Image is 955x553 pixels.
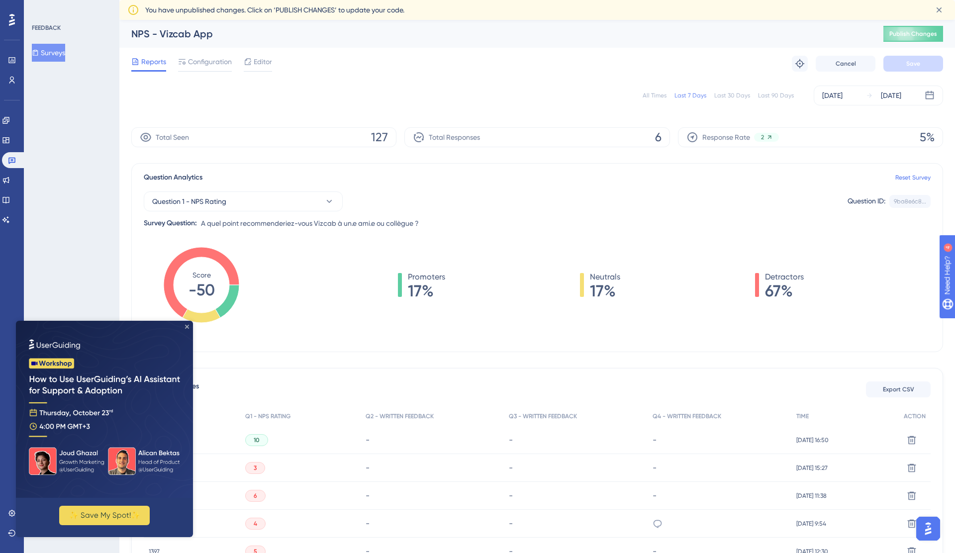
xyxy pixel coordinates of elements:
[765,271,804,283] span: Detractors
[796,492,827,500] span: [DATE] 11:38
[894,197,926,205] div: 9ba8e6c8...
[254,464,257,472] span: 3
[509,491,642,500] div: -
[906,60,920,68] span: Save
[796,412,809,420] span: TIME
[653,463,786,472] div: -
[913,514,943,544] iframe: UserGuiding AI Assistant Launcher
[43,185,134,204] button: ✨ Save My Spot!✨
[169,4,173,8] div: Close Preview
[254,56,272,68] span: Editor
[144,217,197,229] div: Survey Question:
[245,412,290,420] span: Q1 - NPS RATING
[889,30,937,38] span: Publish Changes
[131,27,859,41] div: NPS - Vizcab App
[904,412,926,420] span: ACTION
[674,92,706,99] div: Last 7 Days
[848,195,885,208] div: Question ID:
[371,129,388,145] span: 127
[796,464,828,472] span: [DATE] 15:27
[254,436,260,444] span: 10
[69,5,72,13] div: 4
[201,217,419,229] span: A quel point recommenderiez-vous Vizcab à un.e ami.e ou collègue ?
[822,90,843,101] div: [DATE]
[796,520,826,528] span: [DATE] 9:54
[23,2,62,14] span: Need Help?
[188,56,232,68] span: Configuration
[866,381,931,397] button: Export CSV
[509,463,642,472] div: -
[32,24,61,32] div: FEEDBACK
[32,44,65,62] button: Surveys
[254,492,257,500] span: 6
[144,172,202,184] span: Question Analytics
[366,519,499,528] div: -
[836,60,856,68] span: Cancel
[408,283,445,299] span: 17%
[366,463,499,472] div: -
[895,174,931,182] a: Reset Survey
[643,92,667,99] div: All Times
[883,56,943,72] button: Save
[366,435,499,445] div: -
[881,90,901,101] div: [DATE]
[144,191,343,211] button: Question 1 - NPS Rating
[883,26,943,42] button: Publish Changes
[192,271,211,279] tspan: Score
[653,435,786,445] div: -
[145,4,404,16] span: You have unpublished changes. Click on ‘PUBLISH CHANGES’ to update your code.
[816,56,875,72] button: Cancel
[408,271,445,283] span: Promoters
[254,520,257,528] span: 4
[920,129,935,145] span: 5%
[655,129,662,145] span: 6
[156,131,189,143] span: Total Seen
[653,412,721,420] span: Q4 - WRITTEN FEEDBACK
[653,491,786,500] div: -
[509,519,642,528] div: -
[152,195,226,207] span: Question 1 - NPS Rating
[509,412,577,420] span: Q3 - WRITTEN FEEDBACK
[509,435,642,445] div: -
[590,283,620,299] span: 17%
[883,385,914,393] span: Export CSV
[761,133,764,141] span: 2
[590,271,620,283] span: Neutrals
[366,491,499,500] div: -
[141,56,166,68] span: Reports
[366,412,434,420] span: Q2 - WRITTEN FEEDBACK
[429,131,480,143] span: Total Responses
[702,131,750,143] span: Response Rate
[758,92,794,99] div: Last 90 Days
[714,92,750,99] div: Last 30 Days
[189,280,215,299] tspan: -50
[765,283,804,299] span: 67%
[796,436,829,444] span: [DATE] 16:50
